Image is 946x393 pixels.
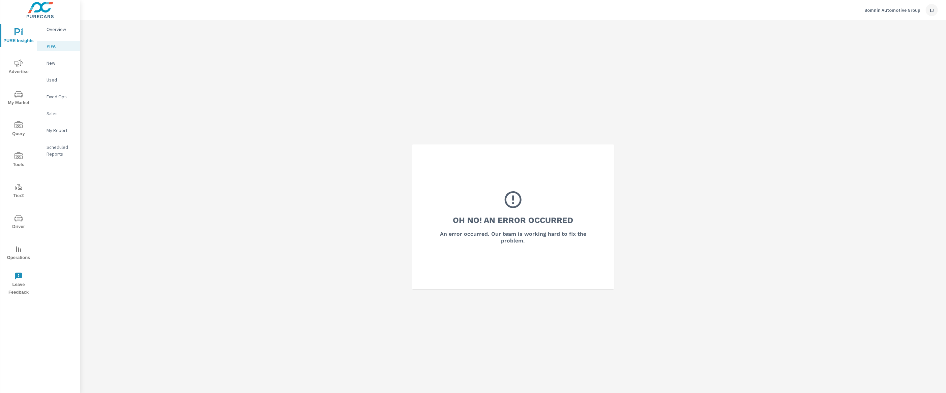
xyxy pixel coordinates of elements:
p: Used [47,76,75,83]
span: Operations [2,245,35,262]
h3: Oh No! An Error Occurred [453,215,573,226]
span: Leave Feedback [2,272,35,296]
span: PURE Insights [2,28,35,45]
span: Query [2,121,35,138]
span: Tier2 [2,183,35,200]
p: Bomnin Automotive Group [864,7,920,13]
div: Fixed Ops [37,92,80,102]
div: Scheduled Reports [37,142,80,159]
div: nav menu [0,20,37,299]
span: Tools [2,152,35,169]
div: Overview [37,24,80,34]
div: New [37,58,80,68]
p: PIPA [47,43,75,50]
div: Sales [37,108,80,119]
span: Driver [2,214,35,231]
span: Advertise [2,59,35,76]
p: Overview [47,26,75,33]
p: My Report [47,127,75,134]
div: PIPA [37,41,80,51]
div: Used [37,75,80,85]
p: Scheduled Reports [47,144,75,157]
div: IJ [926,4,938,16]
div: My Report [37,125,80,135]
p: Sales [47,110,75,117]
span: My Market [2,90,35,107]
p: Fixed Ops [47,93,75,100]
p: New [47,60,75,66]
h6: An error occurred. Our team is working hard to fix the problem. [430,231,596,244]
